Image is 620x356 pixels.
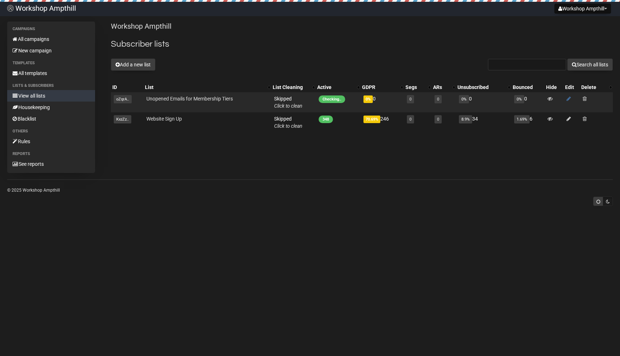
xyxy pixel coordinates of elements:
[274,116,302,129] span: Skipped
[456,82,511,92] th: Unsubscribed: No sort applied, activate to apply an ascending sort
[319,116,333,123] span: 348
[361,112,404,132] td: 246
[319,95,345,103] span: Checking..
[7,90,95,102] a: View all lists
[565,84,579,91] div: Edit
[437,117,439,122] a: 0
[513,84,543,91] div: Bounced
[114,95,132,103] span: oZqrA..
[459,95,469,103] span: 0%
[7,186,613,194] p: © 2025 Workshop Ampthill
[111,58,155,71] button: Add a new list
[404,82,432,92] th: Segs: No sort applied, activate to apply an ascending sort
[7,136,95,147] a: Rules
[317,84,353,91] div: Active
[511,112,545,132] td: 6
[7,127,95,136] li: Others
[580,82,613,92] th: Delete: No sort applied, activate to apply an ascending sort
[567,58,613,71] button: Search all lists
[456,92,511,112] td: 0
[363,116,380,123] span: 70.69%
[457,84,504,91] div: Unsubscribed
[456,112,511,132] td: 34
[459,115,472,123] span: 8.9%
[361,92,404,112] td: 0
[546,84,562,91] div: Hide
[437,97,439,102] a: 0
[146,96,233,102] a: Unopened Emails for Membership Tiers
[581,84,606,91] div: Delete
[7,113,95,125] a: Blacklist
[7,67,95,79] a: All templates
[511,92,545,112] td: 0
[432,82,456,92] th: ARs: No sort applied, activate to apply an ascending sort
[7,45,95,56] a: New campaign
[7,158,95,170] a: See reports
[7,102,95,113] a: Housekeeping
[144,82,271,92] th: List: No sort applied, activate to apply an ascending sort
[511,82,545,92] th: Bounced: No sort applied, sorting is disabled
[145,84,264,91] div: List
[111,22,613,31] p: Workshop Ampthill
[274,103,302,109] a: Click to clean
[7,59,95,67] li: Templates
[7,150,95,158] li: Reports
[7,33,95,45] a: All campaigns
[514,95,524,103] span: 0%
[7,5,14,11] img: 2.png
[7,25,95,33] li: Campaigns
[274,123,302,129] a: Click to clean
[112,84,142,91] div: ID
[274,96,302,109] span: Skipped
[273,84,309,91] div: List Cleaning
[361,82,404,92] th: GDPR: No sort applied, activate to apply an ascending sort
[362,84,397,91] div: GDPR
[433,84,449,91] div: ARs
[409,117,412,122] a: 0
[114,115,131,123] span: KxzZz..
[409,97,412,102] a: 0
[554,4,611,14] button: Workshop Ampthill
[271,82,316,92] th: List Cleaning: No sort applied, activate to apply an ascending sort
[564,82,580,92] th: Edit: No sort applied, sorting is disabled
[146,116,182,122] a: Website Sign Up
[363,95,373,103] span: 0%
[111,82,144,92] th: ID: No sort applied, sorting is disabled
[405,84,425,91] div: Segs
[111,38,613,51] h2: Subscriber lists
[316,82,361,92] th: Active: No sort applied, activate to apply an ascending sort
[514,115,530,123] span: 1.69%
[7,81,95,90] li: Lists & subscribers
[545,82,564,92] th: Hide: No sort applied, sorting is disabled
